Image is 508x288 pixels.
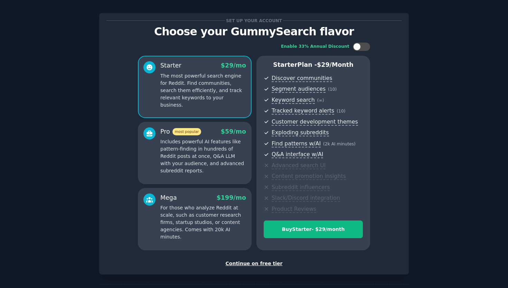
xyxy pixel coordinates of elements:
span: Tracked keyword alerts [272,107,334,115]
span: Product Reviews [272,206,316,213]
p: Choose your GummySearch flavor [106,26,402,38]
span: $ 59 /mo [221,128,246,135]
span: Subreddit influencers [272,184,330,191]
span: Find patterns w/AI [272,140,321,147]
span: Advanced search UI [272,162,326,169]
span: ( 10 ) [328,87,337,92]
span: Slack/Discord integration [272,195,340,202]
span: Q&A interface w/AI [272,151,323,158]
span: $ 29 /month [317,61,354,68]
div: Continue on free tier [106,260,402,267]
p: The most powerful search engine for Reddit. Find communities, search them efficiently, and track ... [160,72,246,109]
span: ( ∞ ) [317,98,324,103]
span: ( 2k AI minutes ) [323,142,356,146]
span: $ 199 /mo [217,194,246,201]
span: $ 29 /mo [221,62,246,69]
div: Pro [160,127,201,136]
span: Content promotion insights [272,173,346,180]
div: Buy Starter - $ 29 /month [264,226,363,233]
span: Customer development themes [272,118,358,126]
p: Includes powerful AI features like pattern-finding in hundreds of Reddit posts at once, Q&A LLM w... [160,138,246,174]
span: Segment audiences [272,85,326,93]
div: Mega [160,193,177,202]
span: ( 10 ) [337,109,345,114]
span: Set up your account [225,17,283,24]
span: most popular [172,128,201,135]
p: For those who analyze Reddit at scale, such as customer research firms, startup studios, or conte... [160,204,246,241]
div: Starter [160,61,181,70]
div: Enable 33% Annual Discount [281,44,349,50]
span: Keyword search [272,97,315,104]
button: BuyStarter- $29/month [264,220,363,238]
span: Discover communities [272,75,332,82]
span: Exploding subreddits [272,129,329,136]
p: Starter Plan - [264,61,363,69]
